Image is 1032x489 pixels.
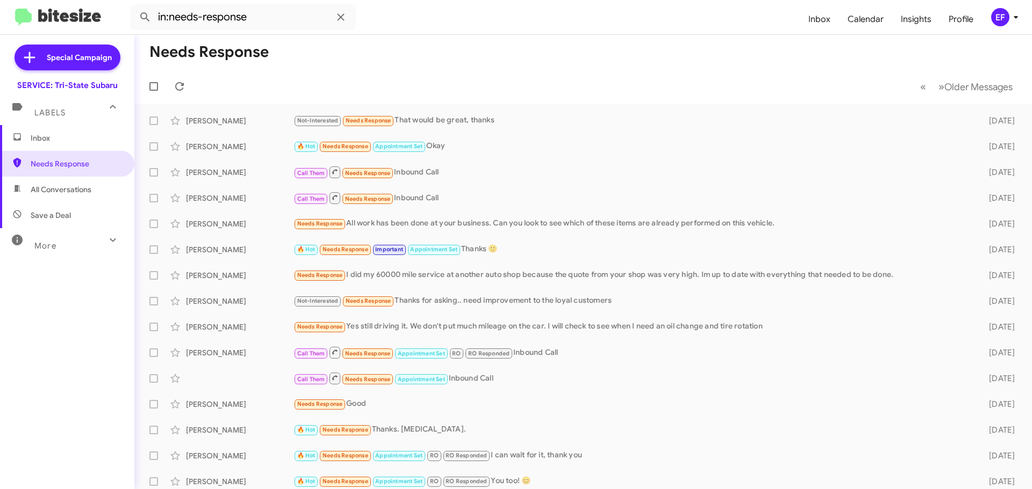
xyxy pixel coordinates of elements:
[34,108,66,118] span: Labels
[398,350,445,357] span: Appointment Set
[293,398,972,410] div: Good
[293,371,972,385] div: Inbound Call
[293,346,972,359] div: Inbound Call
[972,167,1023,178] div: [DATE]
[186,296,293,306] div: [PERSON_NAME]
[293,243,972,256] div: Thanks 🙂
[293,475,972,487] div: You too! 😊
[293,191,972,205] div: Inbound Call
[293,140,972,152] div: Okay
[430,478,439,485] span: RO
[991,8,1009,26] div: EF
[972,244,1023,255] div: [DATE]
[839,4,892,35] a: Calendar
[940,4,982,35] a: Profile
[972,322,1023,332] div: [DATE]
[34,241,56,251] span: More
[293,269,972,281] div: I did my 60000 mile service at another auto shop because the quote from your shop was very high. ...
[47,52,112,63] span: Special Campaign
[31,133,122,143] span: Inbox
[293,165,972,179] div: Inbound Call
[186,476,293,487] div: [PERSON_NAME]
[345,350,391,357] span: Needs Response
[345,195,391,202] span: Needs Response
[398,376,445,383] span: Appointment Set
[297,170,325,177] span: Call Them
[932,76,1019,98] button: Next
[452,350,461,357] span: RO
[186,425,293,435] div: [PERSON_NAME]
[186,141,293,152] div: [PERSON_NAME]
[430,452,439,459] span: RO
[186,167,293,178] div: [PERSON_NAME]
[186,347,293,358] div: [PERSON_NAME]
[800,4,839,35] a: Inbox
[892,4,940,35] span: Insights
[186,193,293,203] div: [PERSON_NAME]
[322,246,368,253] span: Needs Response
[982,8,1020,26] button: EF
[186,244,293,255] div: [PERSON_NAME]
[972,373,1023,384] div: [DATE]
[322,426,368,433] span: Needs Response
[186,322,293,332] div: [PERSON_NAME]
[375,452,422,459] span: Appointment Set
[446,478,487,485] span: RO Responded
[468,350,510,357] span: RO Responded
[186,399,293,410] div: [PERSON_NAME]
[297,117,339,124] span: Not-Interested
[293,295,972,307] div: Thanks for asking.. need improvement to the loyal customers
[297,376,325,383] span: Call Them
[297,272,343,279] span: Needs Response
[972,115,1023,126] div: [DATE]
[297,400,343,407] span: Needs Response
[186,270,293,281] div: [PERSON_NAME]
[410,246,457,253] span: Appointment Set
[346,117,391,124] span: Needs Response
[186,450,293,461] div: [PERSON_NAME]
[972,476,1023,487] div: [DATE]
[914,76,1019,98] nav: Page navigation example
[345,376,391,383] span: Needs Response
[322,478,368,485] span: Needs Response
[346,297,391,304] span: Needs Response
[149,43,269,61] h1: Needs Response
[130,4,356,30] input: Search
[972,450,1023,461] div: [DATE]
[186,115,293,126] div: [PERSON_NAME]
[17,80,118,91] div: SERVICE: Tri-State Subaru
[972,296,1023,306] div: [DATE]
[297,323,343,330] span: Needs Response
[293,217,972,230] div: All work has been done at your business. Can you look to see which of these items are already per...
[446,452,487,459] span: RO Responded
[375,246,403,253] span: Important
[972,218,1023,229] div: [DATE]
[375,478,422,485] span: Appointment Set
[31,184,91,195] span: All Conversations
[972,193,1023,203] div: [DATE]
[31,158,122,169] span: Needs Response
[293,424,972,436] div: Thanks. [MEDICAL_DATA].
[914,76,933,98] button: Previous
[972,425,1023,435] div: [DATE]
[345,170,391,177] span: Needs Response
[972,399,1023,410] div: [DATE]
[31,210,71,221] span: Save a Deal
[293,449,972,462] div: I can wait for it, thank you
[297,426,316,433] span: 🔥 Hot
[920,80,926,93] span: «
[297,478,316,485] span: 🔥 Hot
[322,452,368,459] span: Needs Response
[297,220,343,227] span: Needs Response
[15,45,120,70] a: Special Campaign
[297,297,339,304] span: Not-Interested
[938,80,944,93] span: »
[944,81,1013,93] span: Older Messages
[293,114,972,127] div: That would be great, thanks
[293,320,972,333] div: Yes still driving it. We don't put much mileage on the car. I will check to see when I need an oi...
[972,141,1023,152] div: [DATE]
[375,143,422,150] span: Appointment Set
[297,143,316,150] span: 🔥 Hot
